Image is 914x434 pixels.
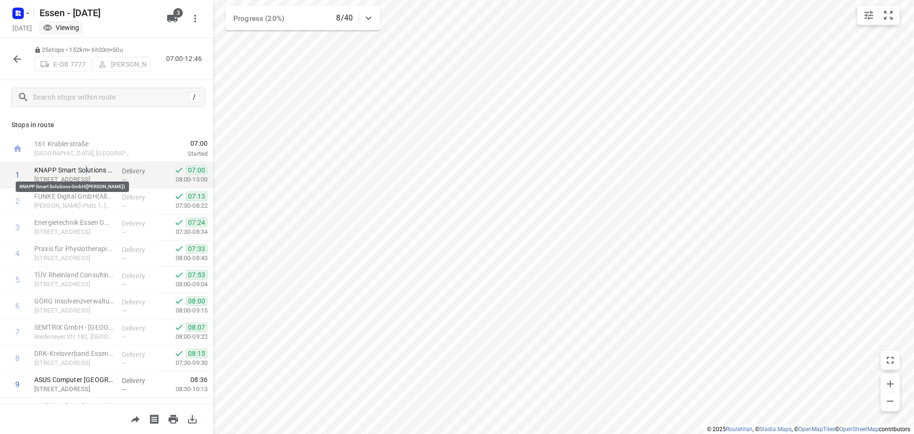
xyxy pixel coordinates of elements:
p: 161 Krablerstraße [34,139,133,149]
p: SEMTRIX GmbH - Essen(Jan Kuhl) [34,323,114,332]
span: — [122,360,127,367]
span: Print shipping labels [145,414,164,423]
p: Delivery [122,271,157,281]
p: [GEOGRAPHIC_DATA], [GEOGRAPHIC_DATA] [34,149,133,158]
div: Viewing [43,23,79,32]
p: Stops in route [11,120,202,130]
span: Progress (20%) [233,14,284,23]
svg: Done [174,244,184,253]
div: 9 [15,380,20,389]
p: 08:00-15:00 [160,175,208,184]
div: 1 [15,171,20,180]
span: Share route [126,414,145,423]
p: Delivery [122,402,157,412]
span: 08:15 [186,349,208,358]
p: [STREET_ADDRESS] [34,253,114,263]
p: Delivery [122,245,157,254]
p: GÖRG Insolvenzverwaltung Partnerschaft von Rechtsanwälten mbB(GÖRG Insolvenzverwaltung Partnersch... [34,296,114,306]
div: 4 [15,249,20,258]
p: ASUS Computer Germany(Elisabeth Kaden) [34,375,114,384]
p: Medizinische Laboratorien Düsseldorf GmbH - Schwerinstr. 2(Buchhaltung) [34,401,114,411]
p: [STREET_ADDRESS] [34,280,114,289]
p: 07:30-09:30 [160,358,208,368]
span: — [122,255,127,262]
span: 50u [112,46,122,53]
span: — [122,281,127,288]
span: 08:07 [186,323,208,332]
span: — [122,202,127,210]
a: OpenStreetMap [839,426,879,433]
p: Delivery [122,376,157,385]
p: Bredeneyer Str. 182, Essen [34,332,114,342]
span: 08:36 [190,375,208,384]
span: — [122,386,127,393]
svg: Done [174,165,184,175]
p: Delivery [122,219,157,228]
li: © 2025 , © , © © contributors [707,426,910,433]
p: [STREET_ADDRESS] [34,358,114,368]
span: — [122,307,127,314]
p: FUNKE Digital GmbH(Allgemein) [34,192,114,201]
p: 08:00-09:04 [160,280,208,289]
div: Progress (20%)8/40 [226,6,380,30]
p: 08:00-09:22 [160,332,208,342]
p: [STREET_ADDRESS] [34,306,114,315]
div: 3 [15,223,20,232]
span: 07:33 [186,244,208,253]
p: 07:30-08:22 [160,201,208,211]
div: 2 [15,197,20,206]
p: Delivery [122,297,157,307]
span: 3 [173,8,183,18]
span: Print route [164,414,183,423]
span: 07:00 [186,165,208,175]
p: Praxis für Physiotherapie Michael Elsasser(Michael Elsasser) [34,244,114,253]
svg: Done [174,349,184,358]
div: 7 [15,328,20,337]
p: [STREET_ADDRESS] [34,227,114,237]
p: Am Bugapark 3, Gelsenkirchen [34,175,114,184]
div: 5 [15,275,20,284]
span: • [110,46,112,53]
span: 07:00 [145,139,208,148]
a: Routetitan [726,426,753,433]
p: 25 stops • 152km • 6h33m [34,46,150,55]
div: / [189,92,199,102]
button: Map settings [859,6,878,25]
a: Stadia Maps [759,426,792,433]
div: small contained button group [857,6,900,25]
p: Harkortstraße 21/23, Ratingen [34,384,114,394]
input: Search stops within route [33,90,189,105]
span: 09:11 [190,401,208,411]
span: 07:53 [186,270,208,280]
svg: Done [174,218,184,227]
svg: Done [174,296,184,306]
button: 3 [163,9,182,28]
p: Energietechnik Essen GmbH(Sabine Schulze) [34,218,114,227]
span: — [122,229,127,236]
p: Delivery [122,350,157,359]
span: Download route [183,414,202,423]
p: Delivery [122,166,157,176]
p: 08:30-10:13 [160,384,208,394]
button: Fit zoom [879,6,898,25]
svg: Done [174,323,184,332]
p: 08:00-09:15 [160,306,208,315]
p: Started [145,149,208,159]
svg: Done [174,270,184,280]
span: 08:00 [186,296,208,306]
p: TÜV Rheinland Consulting GmbH(Johanna Drumann ) [34,270,114,280]
p: 8/40 [336,12,353,24]
div: 6 [15,302,20,311]
p: KNAPP Smart Solutions GmbH([PERSON_NAME]) [34,165,114,175]
p: Delivery [122,323,157,333]
a: OpenMapTiles [798,426,835,433]
span: 07:13 [186,192,208,201]
p: 07:30-08:34 [160,227,208,237]
svg: Done [174,192,184,201]
div: 8 [15,354,20,363]
p: Jakob-Funke-Platz 1, Essen [34,201,114,211]
span: — [122,333,127,341]
p: 08:00-08:43 [160,253,208,263]
p: 07:00-12:46 [166,54,206,64]
span: — [122,176,127,183]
